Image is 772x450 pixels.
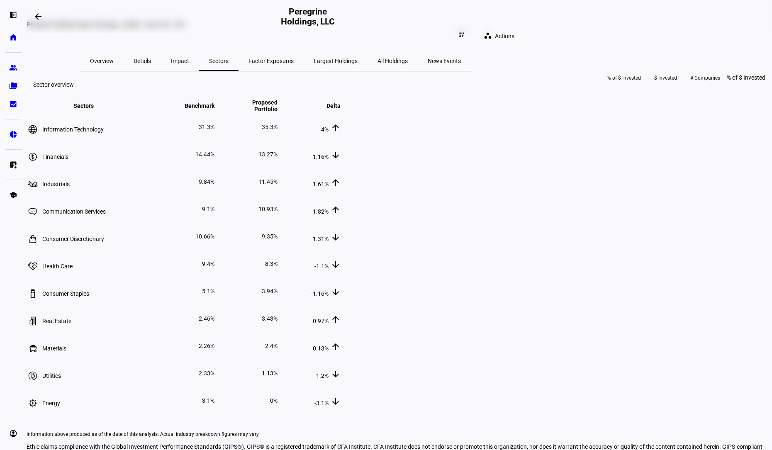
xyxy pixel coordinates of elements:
[311,290,329,297] span: -1.16%
[216,99,278,112] span: Proposed Portfolio
[331,150,341,160] mat-icon: arrow_downward
[9,100,17,108] eth-mat-symbol: bid_landscape
[607,71,641,85] span: % of $ Invested
[265,260,278,267] span: 8.3%
[258,151,278,158] span: 13.27%
[195,233,214,240] span: 10.66%
[9,11,17,19] eth-mat-symbol: left_panel_open
[9,130,17,139] eth-mat-symbol: pie_chart
[313,318,329,324] span: 0.97%
[262,288,278,294] span: 3.94%
[42,372,61,379] span: Utilities
[199,178,214,185] span: 9.84%
[274,7,342,27] h2: Peregrine Holdings, LLC
[199,370,214,377] span: 2.33%
[484,32,492,40] mat-icon: workspaces
[5,29,22,46] a: home
[258,178,278,185] span: 11.45%
[428,58,461,64] span: News Events
[5,78,22,94] a: folder_copy
[202,288,214,294] span: 5.1%
[42,208,106,215] span: Communication Services
[258,206,278,212] span: 10.93%
[331,178,341,187] mat-icon: arrow_upward
[331,314,341,324] mat-icon: arrow_upward
[262,233,278,240] span: 9.35%
[248,58,294,64] span: Factor Exposures
[314,400,329,406] span: -3.1%
[9,429,17,438] eth-mat-symbol: account_circle
[331,369,341,379] mat-icon: arrow_downward
[5,59,22,76] a: group
[727,74,765,81] span: % of $ Invested
[313,208,329,215] span: 1.82%
[171,58,189,64] span: Impact
[202,397,214,404] span: 3.1%
[690,71,720,85] span: # Companies
[33,81,74,88] eth-data-table-title: Sector overview
[9,161,17,169] eth-mat-symbol: list_alt_add
[90,58,114,64] span: Overview
[42,263,73,270] span: Health Care
[42,318,71,324] span: Real Estate
[262,315,278,322] span: 3.43%
[331,287,341,297] mat-icon: arrow_downward
[42,290,89,297] span: Consumer Staples
[5,96,22,112] a: bid_landscape
[172,102,214,109] span: Benchmark
[495,28,514,44] span: Actions
[321,126,329,133] span: 4%
[262,124,278,130] span: 35.3%
[42,126,104,133] span: Information Technology
[654,71,677,85] span: $ Invested
[9,63,17,72] eth-mat-symbol: group
[202,206,214,212] span: 9.1%
[270,397,278,404] span: 0%
[311,236,329,242] span: -1.31%
[313,345,329,352] span: 0.13%
[331,205,341,215] mat-icon: arrow_upward
[314,263,329,270] span: -1.1%
[202,260,214,267] span: 9.4%
[684,71,727,85] button: # Companies
[27,431,772,438] eth-footer-disclaimer: Information above produced as of the date of this analysis. Actual industry breakdown figures may...
[314,58,358,64] span: Largest Holdings
[42,153,68,160] span: Financials
[458,31,465,38] mat-icon: dashboard_customize
[648,71,684,85] button: $ Invested
[265,343,278,349] span: 2.4%
[331,342,341,352] mat-icon: arrow_upward
[331,123,341,133] mat-icon: arrow_upward
[199,343,214,349] span: 2.26%
[199,124,214,130] span: 31.3%
[331,396,341,406] mat-icon: arrow_downward
[331,260,341,270] mat-icon: arrow_downward
[42,181,70,187] span: Industrials
[314,102,341,109] span: Delta
[33,12,43,22] mat-icon: arrow_backwards
[195,151,214,158] span: 14.44%
[199,315,214,322] span: 2.46%
[5,126,22,143] a: pie_chart
[209,58,229,64] span: Sectors
[9,191,17,199] eth-mat-symbol: school
[601,71,648,85] button: % of $ Invested
[262,370,278,377] span: 1.13%
[73,102,106,109] span: Sectors
[42,345,66,352] span: Materials
[9,82,17,90] eth-mat-symbol: folder_copy
[134,58,151,64] span: Details
[470,28,524,44] eth-quick-actions: Actions
[9,33,17,41] eth-mat-symbol: home
[331,232,341,242] mat-icon: arrow_downward
[314,372,329,379] span: -1.2%
[313,181,329,187] span: 1.61%
[311,153,329,160] span: -1.16%
[377,58,408,64] span: All Holdings
[42,400,60,406] span: Energy
[477,28,524,44] button: Actions
[42,236,104,242] span: Consumer Discretionary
